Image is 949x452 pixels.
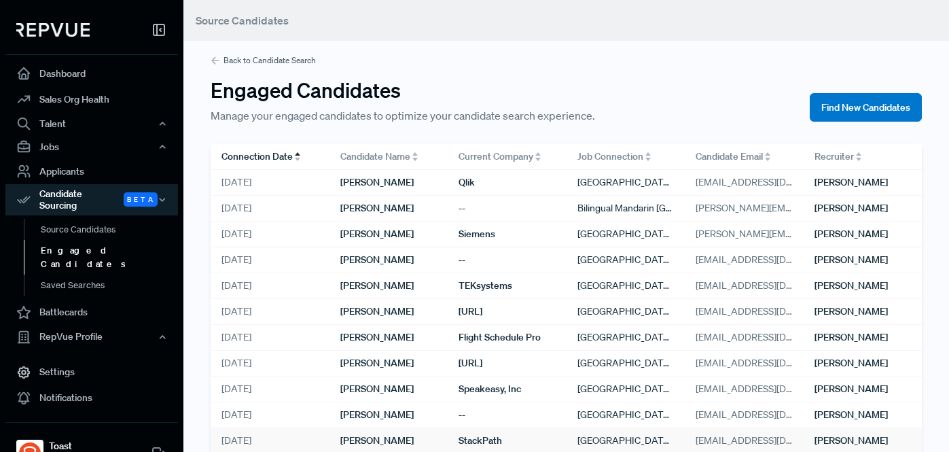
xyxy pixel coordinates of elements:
span: [PERSON_NAME] [814,434,888,448]
span: [PERSON_NAME] [340,408,414,422]
button: Talent [5,112,178,135]
span: [PERSON_NAME] [340,227,414,241]
span: Bilingual Mandarin [GEOGRAPHIC_DATA], [GEOGRAPHIC_DATA] Emerging Markets Territory Account Executive [577,201,675,215]
span: [PERSON_NAME] [340,253,414,267]
span: [PERSON_NAME][EMAIL_ADDRESS][DOMAIN_NAME] [696,201,793,215]
div: Candidate Sourcing [5,184,178,215]
span: [EMAIL_ADDRESS][DOMAIN_NAME] [696,382,793,396]
span: [PERSON_NAME] [814,279,888,293]
div: [DATE] [211,377,329,402]
div: Toggle SortBy [329,144,448,170]
button: RepVue Profile [5,326,178,349]
p: Manage your engaged candidates to optimize your candidate search experience. [211,107,673,124]
span: [PERSON_NAME] [814,330,888,345]
span: StackPath [459,434,502,448]
span: [GEOGRAPHIC_DATA], [GEOGRAPHIC_DATA] Territory Account Executive [577,227,675,241]
span: [PERSON_NAME] [340,305,414,319]
span: [PERSON_NAME] [340,330,414,345]
a: Battlecards [5,300,178,326]
span: [EMAIL_ADDRESS][DOMAIN_NAME] [696,330,793,345]
span: [PERSON_NAME] [340,356,414,370]
span: [EMAIL_ADDRESS][DOMAIN_NAME] [696,253,793,267]
div: Toggle SortBy [448,144,567,170]
span: [PERSON_NAME] [340,279,414,293]
span: [GEOGRAPHIC_DATA], [GEOGRAPHIC_DATA] Territory Account Executive [577,279,675,293]
span: [GEOGRAPHIC_DATA], [GEOGRAPHIC_DATA] Flex Territory Account Executive [577,382,675,396]
a: Sales Org Health [5,86,178,112]
span: [PERSON_NAME] [814,356,888,370]
span: [EMAIL_ADDRESS][DOMAIN_NAME] [696,175,793,190]
span: [URL] [459,356,482,370]
span: [PERSON_NAME] [814,382,888,396]
span: [PERSON_NAME] [340,175,414,190]
span: Flight Schedule Pro [459,330,541,345]
span: [PERSON_NAME] [814,227,888,241]
span: [GEOGRAPHIC_DATA], [GEOGRAPHIC_DATA] Territory Account Executive [577,253,675,267]
div: [DATE] [211,170,329,196]
span: [PERSON_NAME] [340,434,414,448]
button: Candidate Sourcing Beta [5,184,178,215]
span: Current Company [459,150,533,164]
button: Find New Candidates [810,93,922,122]
img: RepVue [16,23,90,37]
span: [PERSON_NAME] [814,175,888,190]
span: [PERSON_NAME][EMAIL_ADDRESS][PERSON_NAME][DOMAIN_NAME] [696,227,793,241]
span: Recruiter [814,150,854,164]
div: [DATE] [211,299,329,325]
span: [GEOGRAPHIC_DATA], [GEOGRAPHIC_DATA] Flex Territory Account Executive [577,408,675,422]
h3: Engaged Candidates [211,77,673,102]
span: [URL] [459,305,482,319]
a: Dashboard [5,60,178,86]
span: [EMAIL_ADDRESS][DOMAIN_NAME] [696,356,793,370]
div: [DATE] [211,325,329,351]
a: Back to Candidate Search [211,54,922,67]
a: Settings [5,360,178,385]
div: [DATE] [211,273,329,299]
span: [EMAIL_ADDRESS][DOMAIN_NAME] [696,279,793,293]
span: TEKsystems [459,279,512,293]
span: [EMAIL_ADDRESS][DOMAIN_NAME] [696,434,793,448]
div: [DATE] [211,247,329,273]
span: -- [459,408,465,422]
span: [EMAIL_ADDRESS][DOMAIN_NAME] [696,408,793,422]
a: Saved Searches [24,275,196,296]
span: Candidate Email [696,150,763,164]
span: [PERSON_NAME] [814,201,888,215]
span: [PERSON_NAME] [340,201,414,215]
div: Toggle SortBy [685,144,804,170]
div: [DATE] [211,222,329,247]
span: [GEOGRAPHIC_DATA], [GEOGRAPHIC_DATA] Territory Account Executive [577,330,675,345]
span: [PERSON_NAME] [814,253,888,267]
span: [GEOGRAPHIC_DATA], [US_STATE][GEOGRAPHIC_DATA] Account Executive [577,175,675,190]
button: Jobs [5,135,178,158]
div: Toggle SortBy [211,144,329,170]
span: [PERSON_NAME] [340,382,414,396]
span: [EMAIL_ADDRESS][DOMAIN_NAME] [696,305,793,319]
span: [PERSON_NAME] [814,305,888,319]
span: Job Connection [577,150,643,164]
span: Candidate Name [340,150,410,164]
span: Siemens [459,227,495,241]
span: Source Candidates [196,14,289,27]
span: [PERSON_NAME] [814,408,888,422]
a: Engaged Candidates [24,240,196,275]
div: Toggle SortBy [804,144,923,170]
span: -- [459,201,465,215]
span: Connection Date [221,150,293,164]
div: [DATE] [211,196,329,222]
div: Toggle SortBy [567,144,685,170]
span: Beta [124,192,158,207]
div: [DATE] [211,351,329,377]
span: -- [459,253,465,267]
span: [GEOGRAPHIC_DATA], [GEOGRAPHIC_DATA] Flex Territory Account Executive [577,356,675,370]
span: [GEOGRAPHIC_DATA], [GEOGRAPHIC_DATA] Territory Account Executive [577,434,675,448]
div: [DATE] [211,402,329,428]
span: Speakeasy, Inc [459,382,521,396]
a: Source Candidates [24,219,196,241]
span: Qlik [459,175,475,190]
span: [GEOGRAPHIC_DATA], [GEOGRAPHIC_DATA] Territory Account Executive [577,305,675,319]
a: Applicants [5,158,178,184]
